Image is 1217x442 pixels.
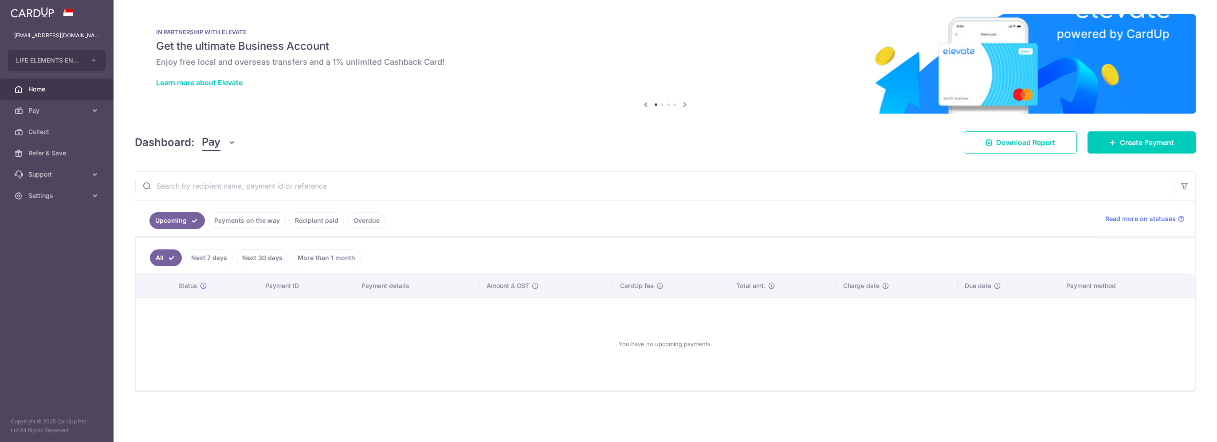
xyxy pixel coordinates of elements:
[292,249,361,266] a: More than 1 month
[178,281,197,290] span: Status
[996,137,1055,148] span: Download Report
[149,212,205,229] a: Upcoming
[208,212,286,229] a: Payments on the way
[135,134,195,150] h4: Dashboard:
[1059,274,1195,297] th: Payment method
[135,14,1196,114] img: Renovation banner
[156,39,1174,53] h5: Get the ultimate Business Account
[620,281,654,290] span: CardUp fee
[28,106,87,115] span: Pay
[348,212,385,229] a: Overdue
[185,249,233,266] a: Next 7 days
[28,170,87,179] span: Support
[14,31,99,40] p: [EMAIL_ADDRESS][DOMAIN_NAME]
[289,212,344,229] a: Recipient paid
[16,56,82,65] span: LIFE ELEMENTS ENTERPRISE PTE. LTD.
[1105,214,1185,223] a: Read more on statuses
[11,7,54,18] img: CardUp
[1105,214,1176,223] span: Read more on statuses
[202,134,220,151] span: Pay
[1120,137,1174,148] span: Create Payment
[28,149,87,158] span: Refer & Save
[156,78,243,87] a: Learn more about Elevate
[736,281,766,290] span: Total amt.
[258,274,354,297] th: Payment ID
[135,172,1174,200] input: Search by recipient name, payment id or reference
[156,57,1174,67] h6: Enjoy free local and overseas transfers and a 1% unlimited Cashback Card!
[202,134,236,151] button: Pay
[487,281,529,290] span: Amount & GST
[28,191,87,200] span: Settings
[156,28,1174,36] p: IN PARTNERSHIP WITH ELEVATE
[843,281,879,290] span: Charge date
[236,249,288,266] a: Next 30 days
[28,85,87,94] span: Home
[354,274,479,297] th: Payment details
[28,127,87,136] span: Collect
[150,249,182,266] a: All
[8,50,106,71] button: LIFE ELEMENTS ENTERPRISE PTE. LTD.
[965,281,991,290] span: Due date
[1087,131,1196,154] a: Create Payment
[964,131,1077,154] a: Download Report
[146,305,1184,383] div: You have no upcoming payments.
